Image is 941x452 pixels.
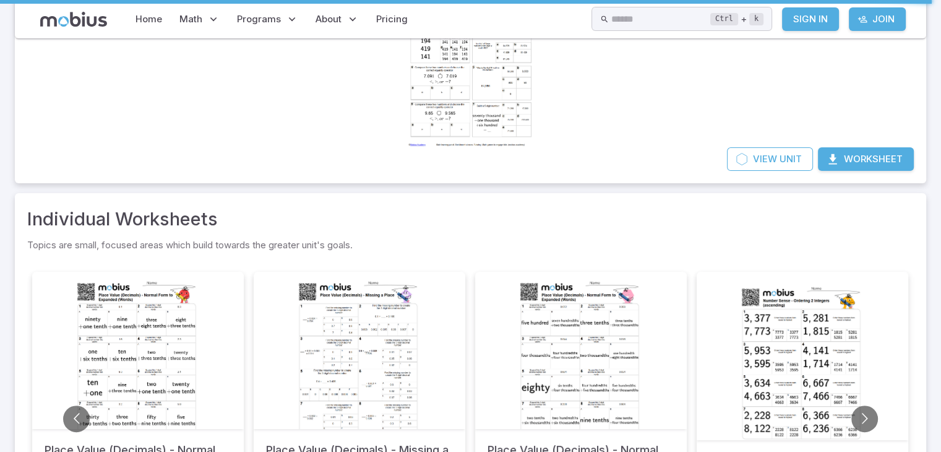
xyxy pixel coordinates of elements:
[849,7,906,31] a: Join
[753,152,777,166] span: View
[780,152,802,166] span: Unit
[851,406,878,432] button: Go to next slide
[782,7,839,31] a: Sign In
[710,12,763,27] div: +
[63,406,90,432] button: Go to previous slide
[179,12,202,26] span: Math
[749,13,763,25] kbd: k
[27,206,218,233] a: Individual Worksheets
[372,5,411,33] a: Pricing
[316,12,342,26] span: About
[27,238,914,252] p: Topics are small, focused areas which build towards the greater unit's goals.
[818,147,914,171] button: Worksheet
[727,147,813,171] a: ViewUnit
[237,12,281,26] span: Programs
[710,13,738,25] kbd: Ctrl
[132,5,166,33] a: Home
